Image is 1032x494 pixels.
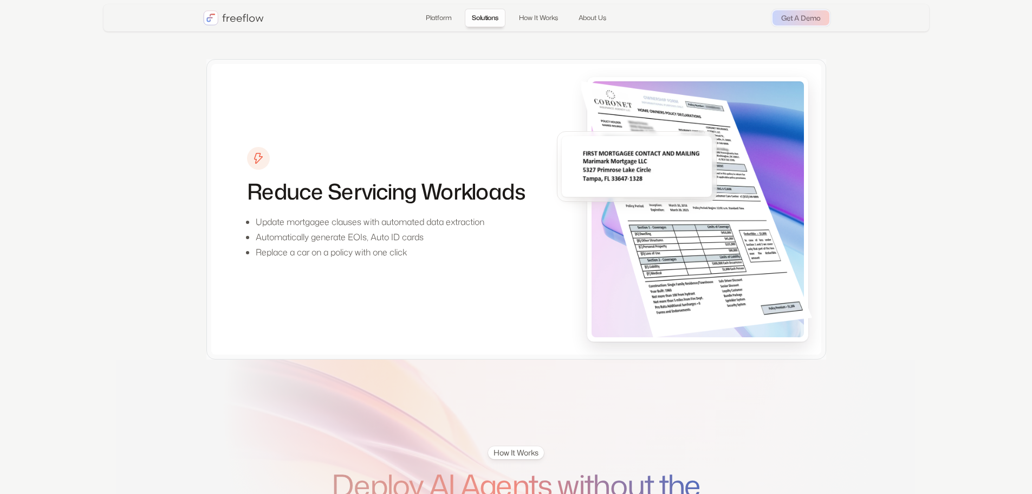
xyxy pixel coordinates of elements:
[465,9,505,27] a: Solutions
[494,447,538,458] div: How It Works
[773,10,829,25] a: Get A Demo
[203,10,264,25] a: home
[256,215,484,228] p: Update mortgagee clauses with automated data extraction
[247,178,525,204] h3: Reduce Servicing Workloads
[256,246,484,259] p: Replace a car on a policy with one click
[256,230,484,243] p: Automatically generate EOIs, Auto ID cards
[419,9,458,27] a: Platform
[512,9,565,27] a: How It Works
[572,9,613,27] a: About Us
